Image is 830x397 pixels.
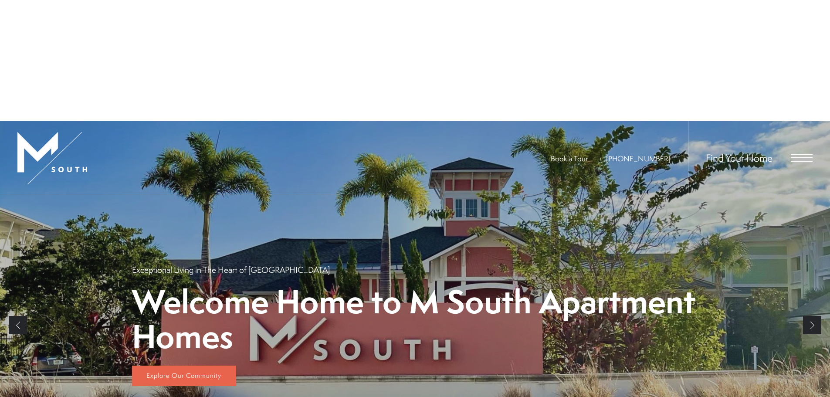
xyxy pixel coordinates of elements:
[606,153,671,163] a: Call Us at 813-570-8014
[551,153,588,163] a: Book a Tour
[9,316,27,334] a: Previous
[803,316,821,334] a: Next
[146,371,221,380] span: Explore Our Community
[132,366,236,387] a: Explore Our Community
[791,154,813,162] button: Open Menu
[706,151,772,165] a: Find Your Home
[606,153,671,163] span: [PHONE_NUMBER]
[132,284,698,353] p: Welcome Home to M South Apartment Homes
[17,132,87,184] img: MSouth
[132,264,330,275] p: Exceptional Living in The Heart of [GEOGRAPHIC_DATA]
